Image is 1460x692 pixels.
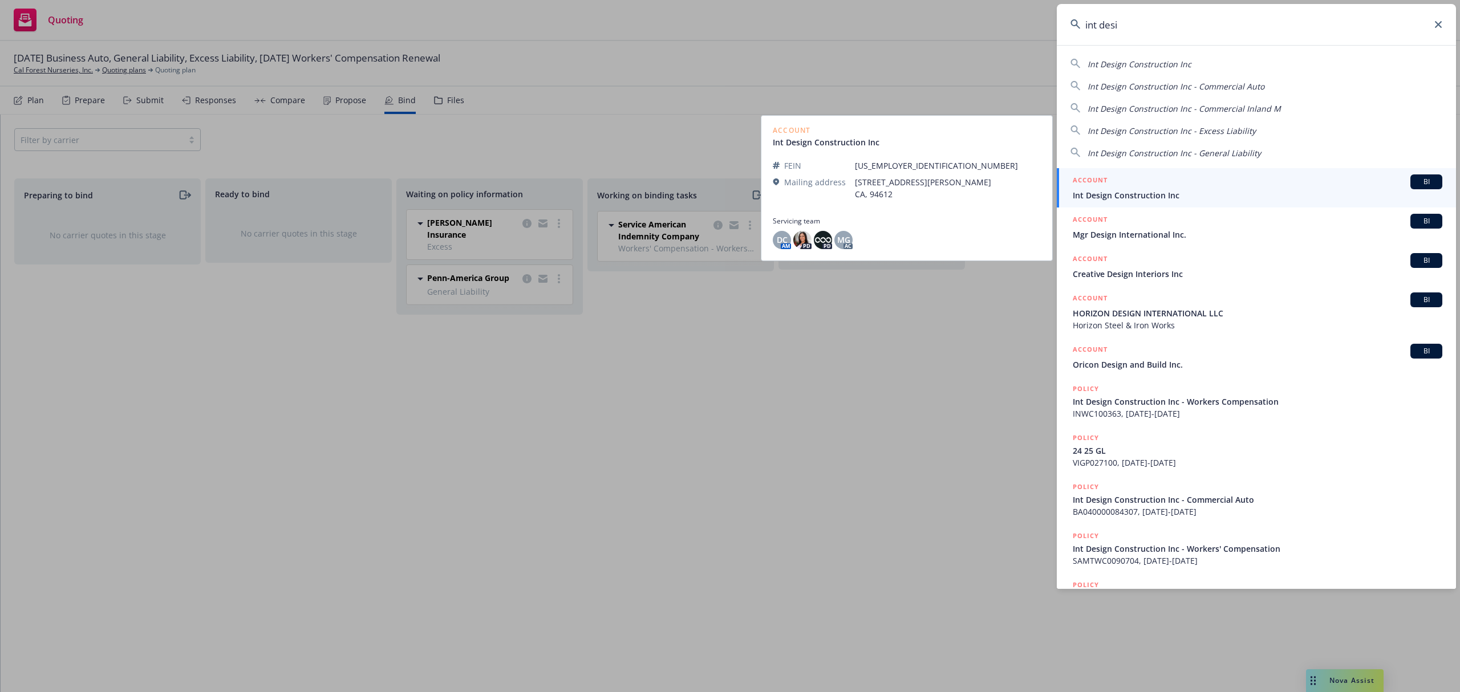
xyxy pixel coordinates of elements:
[1073,555,1442,567] span: SAMTWC0090704, [DATE]-[DATE]
[1073,543,1442,555] span: Int Design Construction Inc - Workers' Compensation
[1073,530,1099,542] h5: POLICY
[1073,174,1108,188] h5: ACCOUNT
[1073,189,1442,201] span: Int Design Construction Inc
[1073,253,1108,267] h5: ACCOUNT
[1073,383,1099,394] h5: POLICY
[1073,292,1108,306] h5: ACCOUNT
[1057,168,1456,207] a: ACCOUNTBIInt Design Construction Inc
[1415,255,1438,266] span: BI
[1057,247,1456,286] a: ACCOUNTBICreative Design Interiors Inc
[1415,295,1438,305] span: BI
[1088,103,1281,114] span: Int Design Construction Inc - Commercial Inland M
[1415,216,1438,226] span: BI
[1057,377,1456,426] a: POLICYInt Design Construction Inc - Workers CompensationINWC100363, [DATE]-[DATE]
[1088,148,1261,158] span: Int Design Construction Inc - General Liability
[1073,432,1099,443] h5: POLICY
[1073,344,1108,357] h5: ACCOUNT
[1088,59,1191,70] span: Int Design Construction Inc
[1073,229,1442,241] span: Mgr Design International Inc.
[1057,524,1456,573] a: POLICYInt Design Construction Inc - Workers' CompensationSAMTWC0090704, [DATE]-[DATE]
[1073,457,1442,469] span: VIGP027100, [DATE]-[DATE]
[1073,268,1442,280] span: Creative Design Interiors Inc
[1073,319,1442,331] span: Horizon Steel & Iron Works
[1057,426,1456,475] a: POLICY24 25 GLVIGP027100, [DATE]-[DATE]
[1088,125,1256,136] span: Int Design Construction Inc - Excess Liability
[1073,214,1108,227] h5: ACCOUNT
[1073,396,1442,408] span: Int Design Construction Inc - Workers Compensation
[1073,579,1099,591] h5: POLICY
[1088,81,1264,92] span: Int Design Construction Inc - Commercial Auto
[1057,475,1456,524] a: POLICYInt Design Construction Inc - Commercial AutoBA040000084307, [DATE]-[DATE]
[1057,207,1456,247] a: ACCOUNTBIMgr Design International Inc.
[1073,445,1442,457] span: 24 25 GL
[1073,307,1442,319] span: HORIZON DESIGN INTERNATIONAL LLC
[1073,481,1099,492] h5: POLICY
[1415,346,1438,356] span: BI
[1057,573,1456,622] a: POLICY
[1073,408,1442,420] span: INWC100363, [DATE]-[DATE]
[1415,177,1438,187] span: BI
[1057,4,1456,45] input: Search...
[1073,506,1442,518] span: BA040000084307, [DATE]-[DATE]
[1057,337,1456,377] a: ACCOUNTBIOricon Design and Build Inc.
[1073,494,1442,506] span: Int Design Construction Inc - Commercial Auto
[1073,359,1442,371] span: Oricon Design and Build Inc.
[1057,286,1456,337] a: ACCOUNTBIHORIZON DESIGN INTERNATIONAL LLCHorizon Steel & Iron Works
